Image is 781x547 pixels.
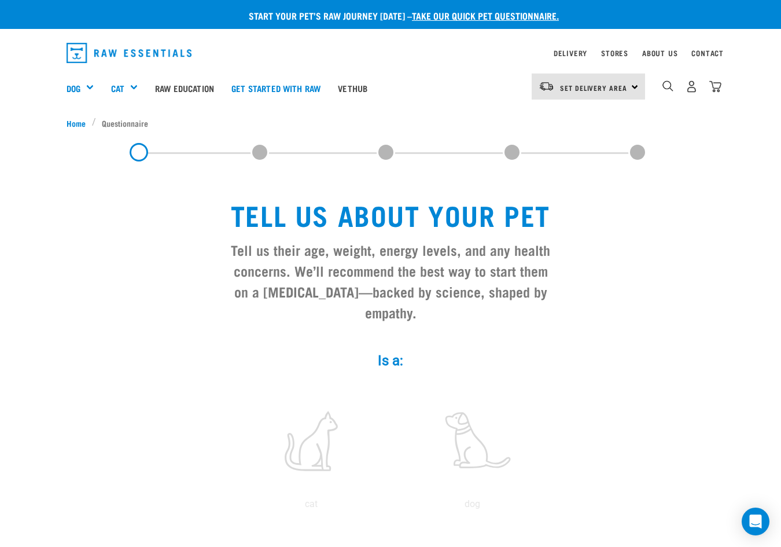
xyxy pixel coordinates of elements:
a: take our quick pet questionnaire. [412,13,559,18]
nav: dropdown navigation [57,38,724,68]
a: Cat [111,82,124,95]
img: Raw Essentials Logo [67,43,191,63]
p: cat [233,497,389,511]
img: user.png [686,80,698,93]
a: Raw Education [146,65,223,111]
nav: breadcrumbs [67,117,714,129]
label: Is a: [217,350,564,371]
p: dog [394,497,550,511]
h1: Tell us about your pet [226,199,555,230]
a: Delivery [554,51,587,55]
img: home-icon-1@2x.png [662,80,673,91]
a: Stores [601,51,628,55]
img: van-moving.png [539,81,554,91]
span: Home [67,117,86,129]
a: Dog [67,82,80,95]
img: home-icon@2x.png [709,80,721,93]
a: Vethub [329,65,376,111]
a: Contact [691,51,724,55]
a: Get started with Raw [223,65,329,111]
div: Open Intercom Messenger [742,508,769,535]
h3: Tell us their age, weight, energy levels, and any health concerns. We’ll recommend the best way t... [226,239,555,322]
a: Home [67,117,92,129]
a: About Us [642,51,677,55]
span: Set Delivery Area [560,86,627,90]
